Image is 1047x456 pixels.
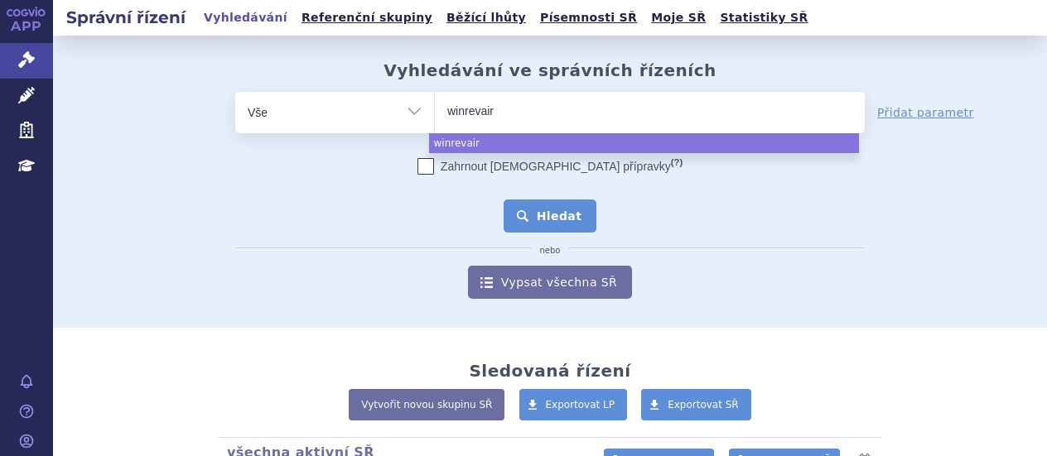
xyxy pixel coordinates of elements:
li: winrevair [429,133,859,153]
a: Statistiky SŘ [715,7,813,29]
label: Zahrnout [DEMOGRAPHIC_DATA] přípravky [417,158,683,175]
a: Běžící lhůty [441,7,531,29]
a: Vypsat všechna SŘ [468,266,632,299]
button: Hledat [504,199,597,233]
a: Vyhledávání [199,7,292,29]
span: Exportovat SŘ [668,399,739,410]
a: Moje SŘ [646,7,711,29]
a: Písemnosti SŘ [535,7,642,29]
i: nebo [532,246,569,256]
a: Vytvořit novou skupinu SŘ [349,389,504,420]
span: Exportovat LP [546,399,615,410]
h2: Vyhledávání ve správních řízeních [384,60,716,80]
a: Exportovat LP [519,389,628,420]
a: Referenční skupiny [297,7,437,29]
h2: Správní řízení [53,6,199,29]
h2: Sledovaná řízení [469,361,630,381]
a: Exportovat SŘ [641,389,751,420]
a: Přidat parametr [877,104,974,121]
abbr: (?) [671,157,683,168]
